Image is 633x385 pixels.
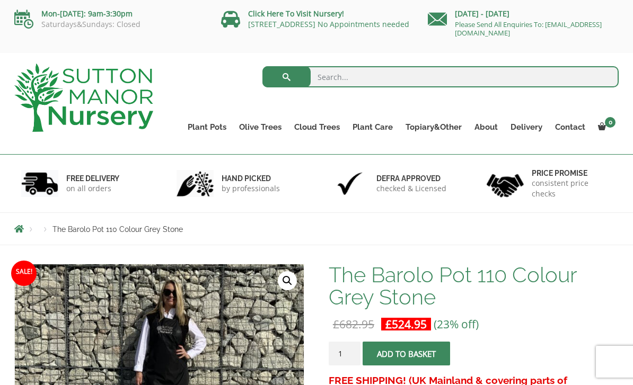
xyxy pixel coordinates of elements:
a: Contact [549,120,592,135]
img: logo [14,64,153,132]
span: £ [333,317,339,332]
bdi: 524.95 [385,317,427,332]
p: on all orders [66,183,119,194]
span: 0 [605,117,616,128]
a: About [468,120,504,135]
input: Search... [262,66,619,87]
span: Sale! [11,261,37,286]
a: Cloud Trees [288,120,346,135]
p: Mon-[DATE]: 9am-3:30pm [14,7,205,20]
span: £ [385,317,392,332]
a: Plant Pots [181,120,233,135]
p: Saturdays&Sundays: Closed [14,20,205,29]
a: Topiary&Other [399,120,468,135]
a: Please Send All Enquiries To: [EMAIL_ADDRESS][DOMAIN_NAME] [455,20,602,38]
h6: Price promise [532,168,612,178]
img: 2.jpg [177,170,214,197]
a: Plant Care [346,120,399,135]
a: [STREET_ADDRESS] No Appointments needed [248,19,409,29]
a: Click Here To Visit Nursery! [248,8,344,19]
span: The Barolo Pot 110 Colour Grey Stone [52,225,183,234]
img: 3.jpg [331,170,368,197]
bdi: 682.95 [333,317,374,332]
p: by professionals [222,183,280,194]
img: 4.jpg [487,167,524,200]
a: Olive Trees [233,120,288,135]
button: Add to basket [363,342,450,365]
a: 0 [592,120,619,135]
h6: FREE DELIVERY [66,174,119,183]
h6: Defra approved [376,174,446,183]
nav: Breadcrumbs [14,225,619,233]
input: Product quantity [329,342,361,365]
img: 1.jpg [21,170,58,197]
p: [DATE] - [DATE] [428,7,619,20]
h1: The Barolo Pot 110 Colour Grey Stone [329,264,619,308]
p: checked & Licensed [376,183,446,194]
p: consistent price checks [532,178,612,199]
a: View full-screen image gallery [278,271,297,290]
h6: hand picked [222,174,280,183]
a: Delivery [504,120,549,135]
span: (23% off) [434,317,479,332]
